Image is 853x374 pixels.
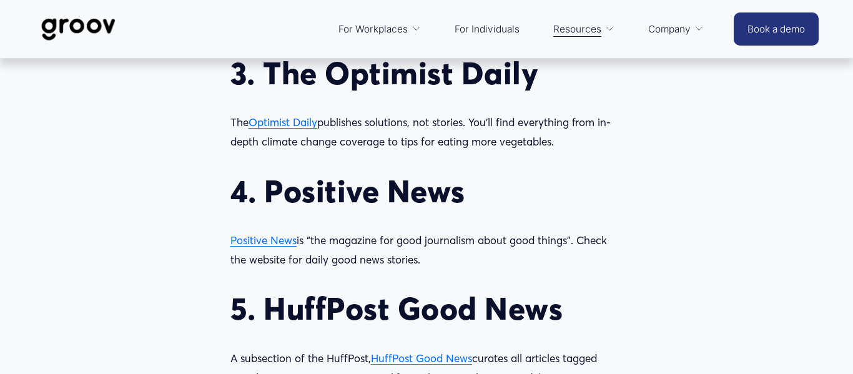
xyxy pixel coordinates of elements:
a: Positive News [230,234,297,247]
span: Resources [553,21,601,38]
a: Book a demo [734,12,819,46]
span: For Workplaces [338,21,408,38]
span: Company [648,21,691,38]
a: folder dropdown [547,14,621,44]
a: folder dropdown [642,14,710,44]
h2: 5. HuffPost Good News [230,290,623,328]
h2: 4. Positive News [230,173,623,210]
a: For Individuals [448,14,526,44]
p: is “the magazine for good journalism about good things”. Check the website for daily good news st... [230,231,623,269]
img: Groov | Workplace Science Platform | Unlock Performance | Drive Results [34,9,122,50]
h2: 3. The Optimist Daily [230,55,623,92]
a: folder dropdown [332,14,427,44]
a: HuffPost Good News [371,352,472,365]
p: The publishes solutions, not stories. You’ll find everything from in-depth climate change coverag... [230,113,623,151]
a: Optimist Daily [249,116,317,129]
